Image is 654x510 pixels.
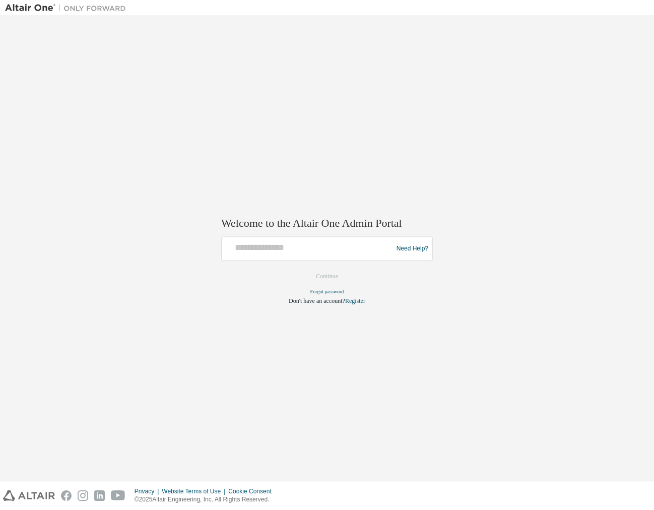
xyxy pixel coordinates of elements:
[61,490,72,501] img: facebook.svg
[345,298,365,305] a: Register
[3,490,55,501] img: altair_logo.svg
[162,487,228,495] div: Website Terms of Use
[135,487,162,495] div: Privacy
[228,487,277,495] div: Cookie Consent
[111,490,125,501] img: youtube.svg
[310,289,344,295] a: Forgot password
[135,495,278,504] p: © 2025 Altair Engineering, Inc. All Rights Reserved.
[94,490,105,501] img: linkedin.svg
[5,3,131,13] img: Altair One
[289,298,345,305] span: Don't have an account?
[78,490,88,501] img: instagram.svg
[397,248,428,249] a: Need Help?
[221,216,433,230] h2: Welcome to the Altair One Admin Portal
